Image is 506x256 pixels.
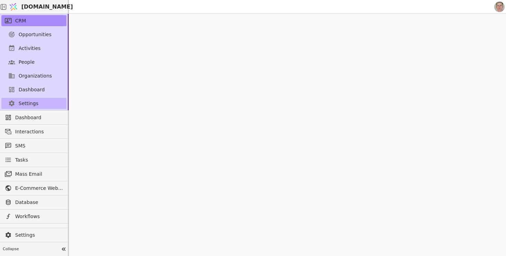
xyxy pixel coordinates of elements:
a: Interactions [1,126,66,137]
a: Settings [1,229,66,240]
a: Dashboard [1,84,66,95]
span: Dashboard [15,114,63,121]
span: CRM [15,17,26,24]
span: SMS [15,142,63,150]
a: Dashboard [1,112,66,123]
span: Organizations [19,72,52,80]
img: 1560949290925-CROPPED-IMG_0201-2-.jpg [494,2,505,12]
span: Collapse [3,246,59,252]
a: Database [1,197,66,208]
span: People [19,59,35,66]
a: Tasks [1,154,66,165]
a: People [1,57,66,68]
a: Opportunities [1,29,66,40]
a: CRM [1,15,66,26]
a: E-Commerce Web Development at Zona Digital Agency [1,183,66,194]
span: Settings [15,232,63,239]
a: SMS [1,140,66,151]
a: [DOMAIN_NAME] [7,0,69,13]
span: Database [15,199,63,206]
a: Settings [1,98,66,109]
img: Logo [8,0,19,13]
span: Opportunities [19,31,52,38]
span: Interactions [15,128,63,135]
a: Mass Email [1,168,66,180]
a: Organizations [1,70,66,81]
span: [DOMAIN_NAME] [21,3,73,11]
span: Activities [19,45,41,52]
span: Dashboard [19,86,45,93]
span: Workflows [15,213,63,220]
a: Activities [1,43,66,54]
span: Mass Email [15,171,63,178]
span: Tasks [15,156,28,164]
span: Settings [19,100,38,107]
a: Workflows [1,211,66,222]
span: E-Commerce Web Development at Zona Digital Agency [15,185,63,192]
